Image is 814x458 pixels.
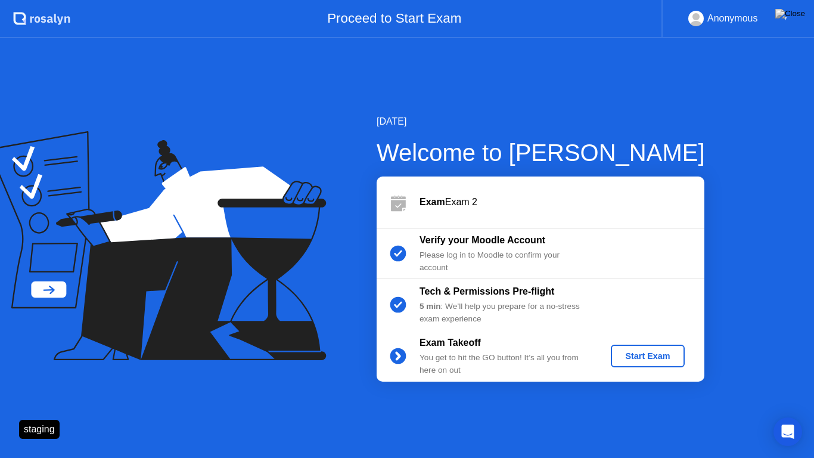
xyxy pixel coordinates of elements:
[420,302,441,311] b: 5 min
[377,114,705,129] div: [DATE]
[773,417,802,446] div: Open Intercom Messenger
[420,197,445,207] b: Exam
[420,301,591,325] div: : We’ll help you prepare for a no-stress exam experience
[707,11,758,26] div: Anonymous
[420,286,554,296] b: Tech & Permissions Pre-flight
[775,9,805,18] img: Close
[611,345,684,367] button: Start Exam
[616,351,679,361] div: Start Exam
[377,135,705,171] div: Welcome to [PERSON_NAME]
[420,249,591,274] div: Please log in to Moodle to confirm your account
[420,195,704,209] div: Exam 2
[19,420,60,439] div: staging
[420,352,591,376] div: You get to hit the GO button! It’s all you from here on out
[420,338,481,348] b: Exam Takeoff
[420,235,545,245] b: Verify your Moodle Account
